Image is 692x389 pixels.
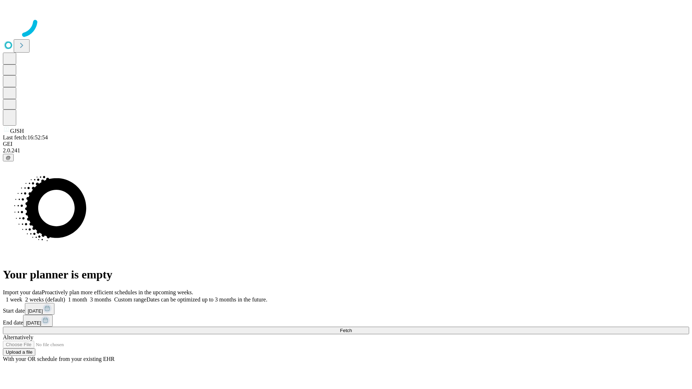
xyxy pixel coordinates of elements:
[6,155,11,160] span: @
[3,334,33,340] span: Alternatively
[3,327,689,334] button: Fetch
[3,303,689,315] div: Start date
[10,128,24,134] span: GJSH
[3,154,14,161] button: @
[25,303,54,315] button: [DATE]
[3,268,689,281] h1: Your planner is empty
[3,348,35,356] button: Upload a file
[23,315,53,327] button: [DATE]
[28,308,43,314] span: [DATE]
[3,147,689,154] div: 2.0.241
[25,296,65,303] span: 2 weeks (default)
[6,296,22,303] span: 1 week
[3,289,42,295] span: Import your data
[68,296,87,303] span: 1 month
[340,328,352,333] span: Fetch
[146,296,267,303] span: Dates can be optimized up to 3 months in the future.
[114,296,146,303] span: Custom range
[3,141,689,147] div: GEI
[90,296,111,303] span: 3 months
[3,134,48,140] span: Last fetch: 16:52:54
[3,356,115,362] span: With your OR schedule from your existing EHR
[42,289,193,295] span: Proactively plan more efficient schedules in the upcoming weeks.
[3,315,689,327] div: End date
[26,320,41,326] span: [DATE]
